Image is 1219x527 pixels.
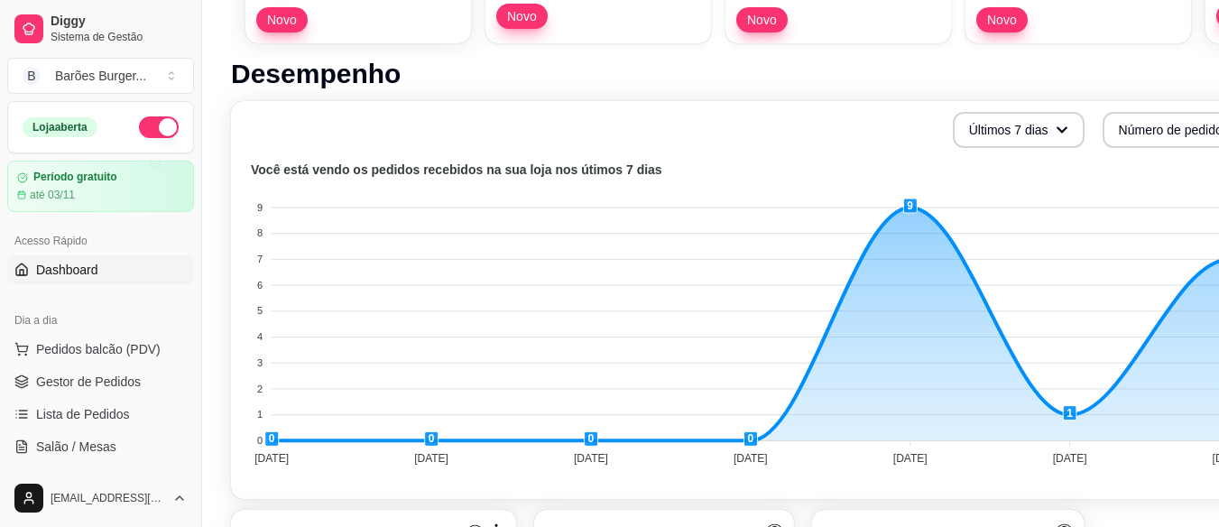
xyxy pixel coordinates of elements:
[257,435,263,446] tspan: 0
[139,116,179,138] button: Alterar Status
[36,438,116,456] span: Salão / Mesas
[7,335,194,364] button: Pedidos balcão (PDV)
[36,405,130,423] span: Lista de Pedidos
[7,367,194,396] a: Gestor de Pedidos
[500,7,544,25] span: Novo
[7,161,194,212] a: Período gratuitoaté 03/11
[414,452,448,465] tspan: [DATE]
[36,373,141,391] span: Gestor de Pedidos
[953,112,1085,148] button: Últimos 7 dias
[7,7,194,51] a: DiggySistema de Gestão
[55,67,146,85] div: Barões Burger ...
[33,171,117,184] article: Período gratuito
[7,255,194,284] a: Dashboard
[893,452,928,465] tspan: [DATE]
[254,452,289,465] tspan: [DATE]
[36,261,98,279] span: Dashboard
[1053,452,1087,465] tspan: [DATE]
[734,452,768,465] tspan: [DATE]
[257,254,263,264] tspan: 7
[251,162,662,177] text: Você está vendo os pedidos recebidos na sua loja nos útimos 7 dias
[51,14,187,30] span: Diggy
[257,280,263,291] tspan: 6
[257,384,263,394] tspan: 2
[7,306,194,335] div: Dia a dia
[980,11,1024,29] span: Novo
[574,452,608,465] tspan: [DATE]
[7,227,194,255] div: Acesso Rápido
[51,30,187,44] span: Sistema de Gestão
[7,476,194,520] button: [EMAIL_ADDRESS][DOMAIN_NAME]
[257,305,263,316] tspan: 5
[7,465,194,494] a: Diggy Botnovo
[7,58,194,94] button: Select a team
[260,11,304,29] span: Novo
[7,432,194,461] a: Salão / Mesas
[740,11,784,29] span: Novo
[257,227,263,238] tspan: 8
[7,400,194,429] a: Lista de Pedidos
[30,188,75,202] article: até 03/11
[23,117,97,137] div: Loja aberta
[257,357,263,368] tspan: 3
[36,340,161,358] span: Pedidos balcão (PDV)
[257,409,263,420] tspan: 1
[51,491,165,505] span: [EMAIL_ADDRESS][DOMAIN_NAME]
[257,331,263,342] tspan: 4
[23,67,41,85] span: B
[257,202,263,213] tspan: 9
